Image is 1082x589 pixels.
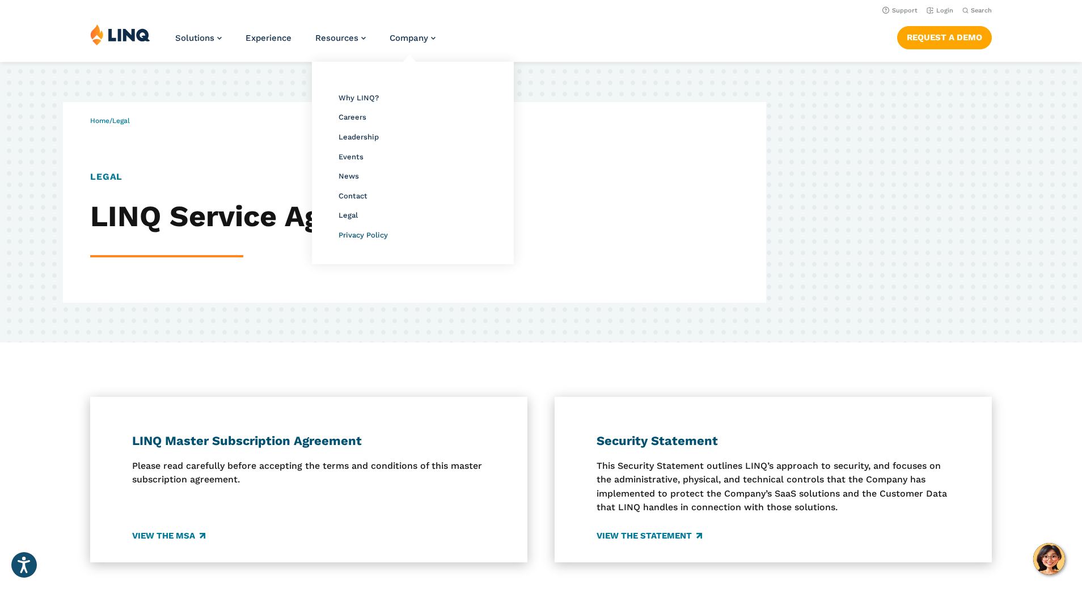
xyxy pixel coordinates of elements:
a: Careers [339,113,366,121]
a: Home [90,117,109,125]
nav: Primary Navigation [175,24,436,61]
a: Leadership [339,133,379,141]
a: View the MSA [132,529,205,542]
span: Resources [315,33,358,43]
span: Company [390,33,428,43]
button: Open Search Bar [962,6,992,15]
a: Legal [339,211,358,219]
span: Solutions [175,33,214,43]
h1: LEGAL [90,170,507,184]
a: Privacy Policy [339,231,388,239]
a: View the Statement [597,529,702,542]
a: Company [390,33,436,43]
nav: Button Navigation [897,24,992,49]
a: Experience [246,33,291,43]
a: Why LINQ? [339,94,379,102]
a: News [339,172,359,180]
a: Resources [315,33,366,43]
a: Support [882,7,918,14]
a: Events [339,152,364,161]
p: This Security Statement outlines LINQ’s approach to security, and focuses on the administrative, ... [597,459,950,514]
span: / [90,117,130,125]
h3: LINQ Master Subscription Agreement [132,433,485,449]
h2: LINQ Service Agreements [90,200,507,234]
img: LINQ | K‑12 Software [90,24,150,45]
p: Please read carefully before accepting the terms and conditions of this master subscription agree... [132,459,485,514]
button: Hello, have a question? Let’s chat. [1033,543,1065,575]
h3: Security Statement [597,433,950,449]
span: Legal [112,117,130,125]
a: Request a Demo [897,26,992,49]
span: Search [971,7,992,14]
a: Contact [339,192,367,200]
a: Login [927,7,953,14]
a: Solutions [175,33,222,43]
